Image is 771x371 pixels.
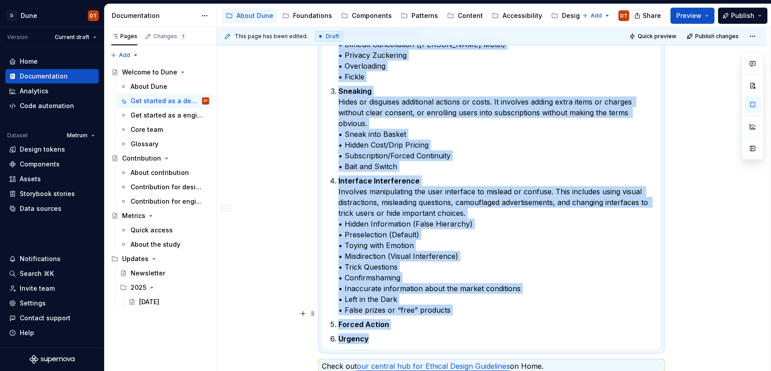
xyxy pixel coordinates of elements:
span: This page has been edited. [235,33,308,40]
button: Help [5,326,99,340]
a: Get started as a engineer [116,108,213,122]
div: Dune [21,11,37,20]
a: Code automation [5,99,99,113]
button: Share [630,8,667,24]
button: Publish changes [684,30,743,43]
strong: Interface Interference [338,176,420,185]
span: Preview [676,11,701,20]
div: Assets [20,175,41,183]
div: Design for AI [562,11,602,20]
div: Quick access [131,226,173,235]
a: Quick access [116,223,213,237]
div: Data sources [20,204,61,213]
div: Design tokens [20,145,65,154]
button: DDuneDT [2,6,102,25]
div: Dataset [7,132,28,139]
span: Current draft [55,34,89,41]
div: Contact support [20,314,70,323]
button: Preview [670,8,714,24]
svg: Supernova Logo [30,355,74,364]
div: About Dune [131,82,167,91]
button: Publish [718,8,767,24]
div: About Dune [237,11,273,20]
div: 2025 [116,280,213,295]
strong: Urgency [338,334,369,343]
div: Page tree [222,7,578,25]
a: About Dune [116,79,213,94]
div: Components [20,160,60,169]
div: Code automation [20,101,74,110]
a: About the study [116,237,213,252]
button: Contact support [5,311,99,325]
a: Welcome to Dune [108,65,213,79]
div: Version [7,34,28,41]
div: Core team [131,125,163,134]
div: Glossary [131,140,158,148]
span: Quick preview [638,33,676,40]
a: Core team [116,122,213,137]
div: D [6,10,17,21]
p: Hides or disguises additional actions or costs. It involves adding extra items or charges without... [338,86,655,172]
div: Help [20,328,34,337]
span: Add [119,52,130,59]
strong: Sneaking [338,87,372,96]
div: Contribution [122,154,161,163]
span: Share [643,11,661,20]
div: 2025 [131,283,146,292]
button: Search ⌘K [5,266,99,281]
a: Components [5,157,99,171]
a: Invite team [5,281,99,296]
a: Glossary [116,137,213,151]
a: Get started as a designerDT [116,94,213,108]
button: Current draft [51,31,101,44]
div: DT [204,96,208,105]
div: Pages [111,33,137,40]
a: [DATE] [125,295,213,309]
strong: Forced Action [338,320,389,329]
span: 1 [179,33,186,40]
a: Design for AI [548,9,606,23]
a: Newsletter [116,266,213,280]
div: Components [352,11,392,20]
div: Welcome to Dune [122,68,177,77]
p: Involves manipulating the user interface to mislead or confuse. This includes using visual distra... [338,175,655,315]
div: Analytics [20,87,48,96]
div: Documentation [20,72,68,81]
button: Add [108,49,141,61]
a: our central hub for Ethical Design Guidelines [357,362,510,371]
div: Documentation [112,11,197,20]
a: Settings [5,296,99,310]
div: Foundations [293,11,332,20]
span: Publish [731,11,754,20]
div: Patterns [412,11,438,20]
div: Content [458,11,483,20]
span: Draft [326,33,339,40]
div: Invite team [20,284,55,293]
a: Documentation [5,69,99,83]
a: Design tokens [5,142,99,157]
div: Page tree [108,65,213,309]
div: DT [90,12,97,19]
a: Patterns [397,9,442,23]
a: About Dune [222,9,277,23]
a: Foundations [279,9,336,23]
a: Metrics [108,209,213,223]
a: About contribution [116,166,213,180]
a: Contribution [108,151,213,166]
a: Contribution for engineers [116,194,213,209]
div: Metrics [122,211,145,220]
div: Contribution for engineers [131,197,205,206]
div: Search ⌘K [20,269,54,278]
div: About the study [131,240,180,249]
div: Updates [122,254,149,263]
button: Quick preview [626,30,680,43]
span: Metrum [67,132,88,139]
div: Updates [108,252,213,266]
div: Accessibility [503,11,542,20]
span: Add [591,12,602,19]
div: Settings [20,299,46,308]
a: Storybook stories [5,187,99,201]
a: Content [443,9,486,23]
div: Get started as a designer [131,96,200,105]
